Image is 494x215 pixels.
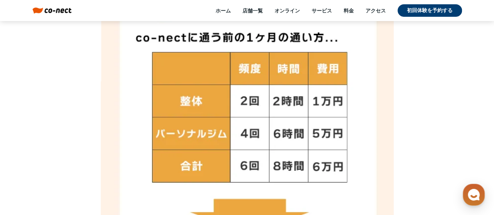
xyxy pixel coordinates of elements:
[398,4,462,17] a: 初回体験を予約する
[67,162,86,169] span: チャット
[312,7,332,14] a: サービス
[216,7,231,14] a: ホーム
[2,150,52,170] a: ホーム
[275,7,300,14] a: オンライン
[243,7,263,14] a: 店舗一覧
[366,7,386,14] a: アクセス
[52,150,101,170] a: チャット
[344,7,354,14] a: 料金
[121,162,130,168] span: 設定
[101,150,150,170] a: 設定
[20,162,34,168] span: ホーム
